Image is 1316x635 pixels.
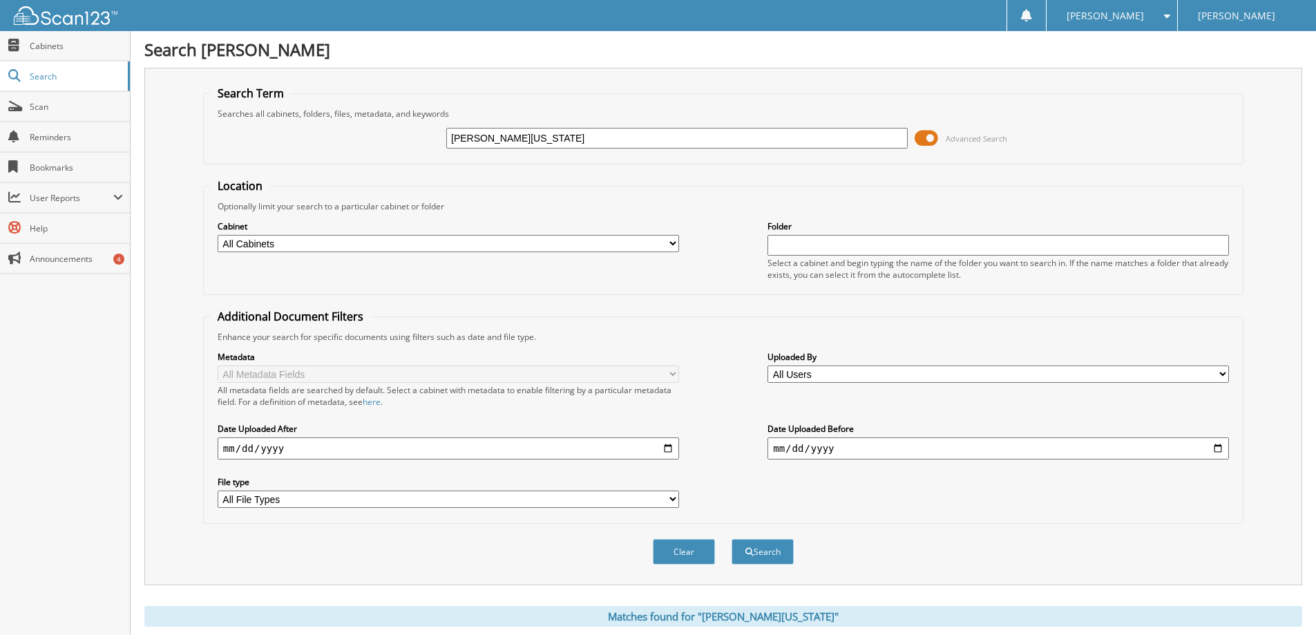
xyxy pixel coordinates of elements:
[30,253,123,265] span: Announcements
[30,101,123,113] span: Scan
[946,133,1007,144] span: Advanced Search
[30,222,123,234] span: Help
[211,86,291,101] legend: Search Term
[363,396,381,408] a: here
[732,539,794,565] button: Search
[211,178,269,193] legend: Location
[767,220,1229,232] label: Folder
[30,40,123,52] span: Cabinets
[218,351,679,363] label: Metadata
[211,309,370,324] legend: Additional Document Filters
[211,331,1236,343] div: Enhance your search for specific documents using filters such as date and file type.
[211,108,1236,120] div: Searches all cabinets, folders, files, metadata, and keywords
[218,384,679,408] div: All metadata fields are searched by default. Select a cabinet with metadata to enable filtering b...
[653,539,715,565] button: Clear
[767,257,1229,281] div: Select a cabinet and begin typing the name of the folder you want to search in. If the name match...
[30,162,123,173] span: Bookmarks
[30,131,123,143] span: Reminders
[767,437,1229,459] input: end
[218,220,679,232] label: Cabinet
[211,200,1236,212] div: Optionally limit your search to a particular cabinet or folder
[14,6,117,25] img: scan123-logo-white.svg
[113,254,124,265] div: 4
[144,606,1302,627] div: Matches found for "[PERSON_NAME][US_STATE]"
[218,476,679,488] label: File type
[1067,12,1144,20] span: [PERSON_NAME]
[218,423,679,435] label: Date Uploaded After
[767,351,1229,363] label: Uploaded By
[30,192,113,204] span: User Reports
[767,423,1229,435] label: Date Uploaded Before
[218,437,679,459] input: start
[1198,12,1275,20] span: [PERSON_NAME]
[30,70,121,82] span: Search
[144,38,1302,61] h1: Search [PERSON_NAME]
